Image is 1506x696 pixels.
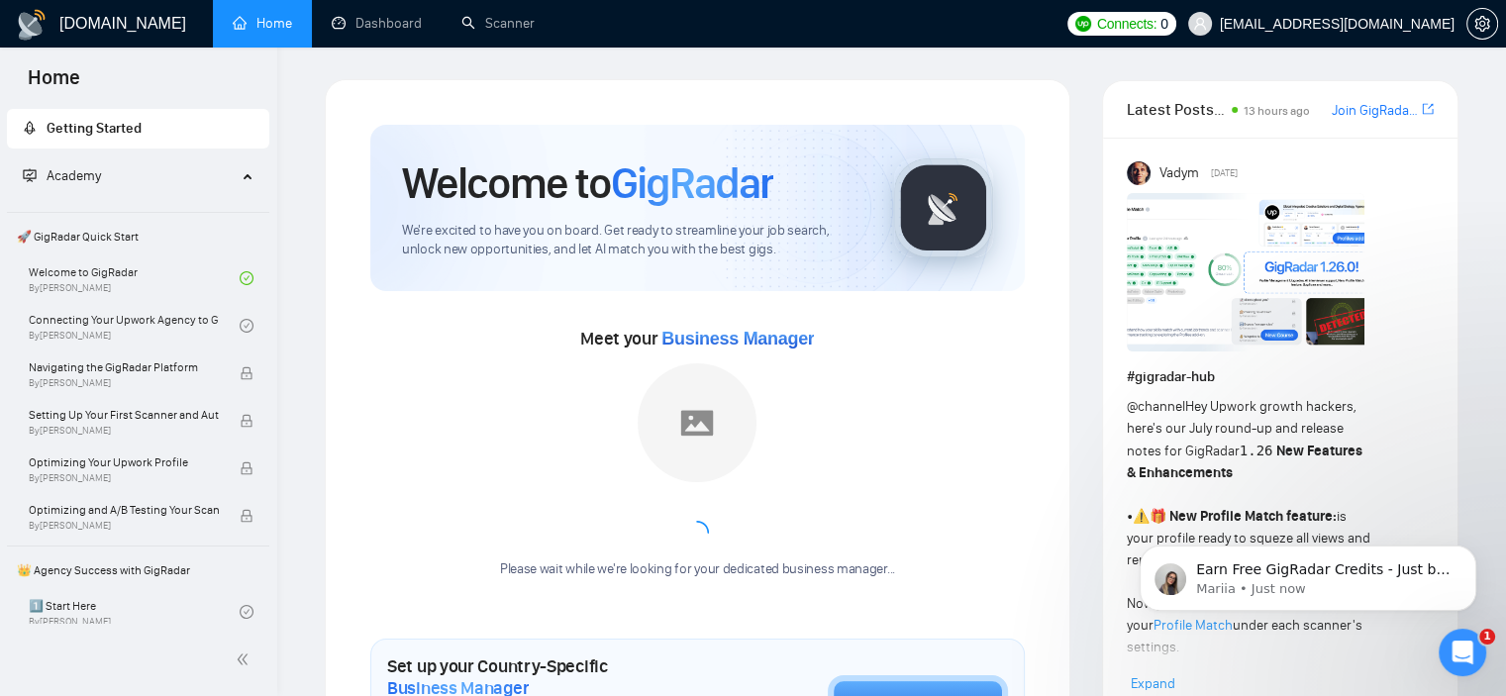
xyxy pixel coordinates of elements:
span: Home [12,63,96,105]
span: By [PERSON_NAME] [29,377,219,389]
img: Vadym [1127,161,1151,185]
img: logo [16,9,48,41]
span: lock [240,414,253,428]
span: double-left [236,649,255,669]
a: 1️⃣ Start HereBy[PERSON_NAME] [29,590,240,634]
div: Please wait while we're looking for your dedicated business manager... [488,560,907,579]
a: dashboardDashboard [332,15,422,32]
span: Academy [47,167,101,184]
span: Getting Started [47,120,142,137]
span: check-circle [240,605,253,619]
span: By [PERSON_NAME] [29,472,219,484]
h1: Welcome to [402,156,773,210]
button: setting [1466,8,1498,40]
span: Vadym [1158,162,1198,184]
span: 👑 Agency Success with GigRadar [9,550,267,590]
iframe: Intercom live chat [1439,629,1486,676]
span: By [PERSON_NAME] [29,425,219,437]
img: F09AC4U7ATU-image.png [1127,193,1364,351]
span: Latest Posts from the GigRadar Community [1127,97,1226,122]
img: gigradar-logo.png [894,158,993,257]
span: 1 [1479,629,1495,645]
span: lock [240,509,253,523]
a: Connecting Your Upwork Agency to GigRadarBy[PERSON_NAME] [29,304,240,348]
span: Optimizing and A/B Testing Your Scanner for Better Results [29,500,219,520]
span: Meet your [580,328,814,349]
span: Expand [1131,675,1175,692]
span: Connects: [1097,13,1156,35]
a: export [1422,100,1434,119]
a: homeHome [233,15,292,32]
a: Join GigRadar Slack Community [1332,100,1418,122]
span: loading [682,518,712,547]
iframe: Intercom notifications message [1110,504,1506,643]
span: Setting Up Your First Scanner and Auto-Bidder [29,405,219,425]
span: 0 [1160,13,1168,35]
span: GigRadar [611,156,773,210]
span: Academy [23,167,101,184]
span: [DATE] [1211,164,1238,182]
span: lock [240,461,253,475]
span: check-circle [240,319,253,333]
span: Navigating the GigRadar Platform [29,357,219,377]
img: upwork-logo.png [1075,16,1091,32]
span: By [PERSON_NAME] [29,520,219,532]
span: Earn Free GigRadar Credits - Just by Sharing Your Story! 💬 Want more credits for sending proposal... [86,57,342,546]
span: We're excited to have you on board. Get ready to streamline your job search, unlock new opportuni... [402,222,862,259]
span: export [1422,101,1434,117]
a: searchScanner [461,15,535,32]
a: setting [1466,16,1498,32]
a: Welcome to GigRadarBy[PERSON_NAME] [29,256,240,300]
span: fund-projection-screen [23,168,37,182]
span: rocket [23,121,37,135]
p: Message from Mariia, sent Just now [86,76,342,94]
span: @channel [1127,398,1185,415]
span: 13 hours ago [1244,104,1310,118]
span: Optimizing Your Upwork Profile [29,452,219,472]
span: setting [1467,16,1497,32]
span: user [1193,17,1207,31]
span: Business Manager [661,329,814,348]
h1: # gigradar-hub [1127,366,1434,388]
span: lock [240,366,253,380]
code: 1.26 [1240,443,1273,458]
img: placeholder.png [638,363,756,482]
li: Getting Started [7,109,269,149]
span: 🚀 GigRadar Quick Start [9,217,267,256]
span: check-circle [240,271,253,285]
